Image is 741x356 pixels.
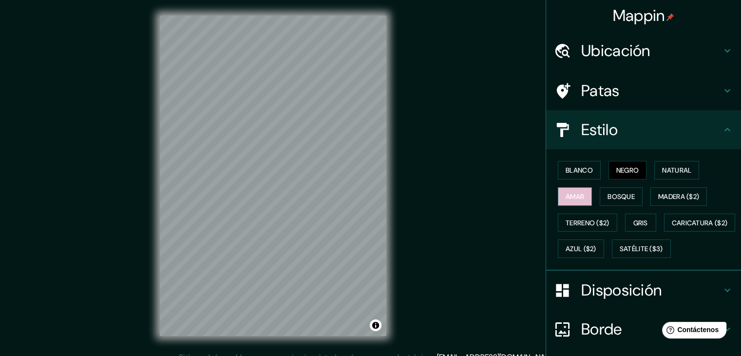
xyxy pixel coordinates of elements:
[633,218,648,227] font: Gris
[664,214,736,232] button: Caricatura ($2)
[566,245,596,254] font: Azul ($2)
[600,187,643,206] button: Bosque
[613,5,665,26] font: Mappin
[654,161,699,179] button: Natural
[616,166,639,175] font: Negro
[558,161,601,179] button: Blanco
[662,166,691,175] font: Natural
[160,16,386,336] canvas: Mapa
[546,31,741,70] div: Ubicación
[650,187,707,206] button: Madera ($2)
[370,319,381,331] button: Activar o desactivar atribución
[546,110,741,149] div: Estilo
[581,319,622,339] font: Borde
[558,187,592,206] button: Amar
[608,192,635,201] font: Bosque
[546,310,741,349] div: Borde
[666,13,674,21] img: pin-icon.png
[625,214,656,232] button: Gris
[566,192,584,201] font: Amar
[672,218,728,227] font: Caricatura ($2)
[581,40,650,61] font: Ubicación
[612,239,671,258] button: Satélite ($3)
[608,161,647,179] button: Negro
[581,280,662,300] font: Disposición
[566,218,609,227] font: Terreno ($2)
[558,214,617,232] button: Terreno ($2)
[546,71,741,110] div: Patas
[546,271,741,310] div: Disposición
[620,245,663,254] font: Satélite ($3)
[566,166,593,175] font: Blanco
[581,119,618,140] font: Estilo
[658,192,699,201] font: Madera ($2)
[558,239,604,258] button: Azul ($2)
[581,80,620,101] font: Patas
[654,318,730,345] iframe: Lanzador de widgets de ayuda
